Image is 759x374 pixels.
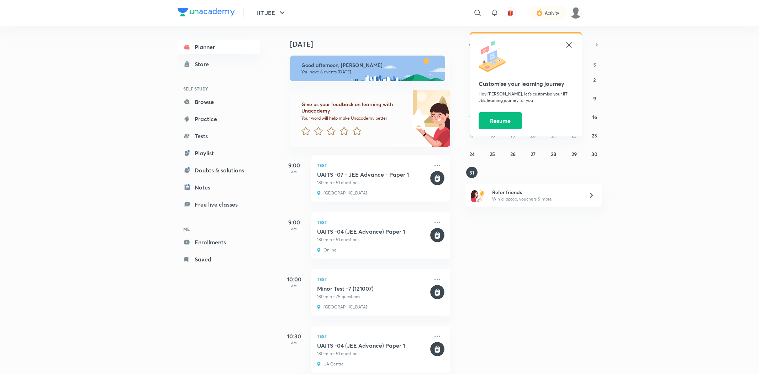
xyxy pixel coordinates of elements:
[530,132,536,139] abbr: August 20, 2025
[592,114,597,120] abbr: August 16, 2025
[469,169,474,176] abbr: August 31, 2025
[551,151,556,157] abbr: August 28, 2025
[507,148,518,160] button: August 26, 2025
[317,332,429,341] p: Test
[323,361,344,367] p: UA Centre
[589,74,600,85] button: August 2, 2025
[290,40,457,48] h4: [DATE]
[178,83,260,95] h6: SELF STUDY
[479,41,511,73] img: icon
[178,112,260,126] a: Practice
[301,69,439,75] p: You have 6 events [DATE]
[317,228,429,235] h5: UAITS -04 (JEE Advance) Paper 1
[280,170,309,174] p: AM
[479,91,573,104] p: Hey [PERSON_NAME], let’s customise your IIT JEE learning journey for you
[571,151,577,157] abbr: August 29, 2025
[280,284,309,288] p: AM
[510,132,515,139] abbr: August 19, 2025
[470,132,474,139] abbr: August 17, 2025
[548,148,559,160] button: August 28, 2025
[323,190,367,196] p: [GEOGRAPHIC_DATA]
[178,235,260,249] a: Enrollments
[510,151,516,157] abbr: August 26, 2025
[301,115,405,121] p: Your word will help make Unacademy better
[280,341,309,345] p: AM
[479,79,573,88] h5: Customise your learning journey
[317,190,321,196] img: venue-location
[527,148,539,160] button: August 27, 2025
[317,275,429,284] p: Test
[317,294,429,300] p: 180 min • 75 questions
[384,90,450,147] img: feedback_image
[178,40,260,54] a: Planner
[178,197,260,212] a: Free live classes
[592,132,597,139] abbr: August 23, 2025
[466,148,478,160] button: August 24, 2025
[469,114,475,120] abbr: August 10, 2025
[469,151,475,157] abbr: August 24, 2025
[317,285,429,292] h5: Minor Test -7 (121007)
[570,7,582,19] img: Dhanashri Khade
[280,218,309,227] h5: 9:00
[178,223,260,235] h6: ME
[593,95,596,102] abbr: August 9, 2025
[536,9,543,17] img: activity
[178,252,260,266] a: Saved
[178,146,260,160] a: Playlist
[551,132,556,139] abbr: August 21, 2025
[487,148,498,160] button: August 25, 2025
[591,151,597,157] abbr: August 30, 2025
[492,188,580,196] h6: Refer friends
[178,8,235,18] a: Company Logo
[323,247,337,253] p: Online
[317,237,429,243] p: 180 min • 51 questions
[317,218,429,227] p: Test
[280,227,309,231] p: AM
[479,112,522,129] button: Resume
[507,10,513,16] img: avatar
[317,171,429,178] h5: UAITS -07 - JEE Advance - Paper 1
[301,101,405,114] h6: Give us your feedback on learning with Unacademy
[280,275,309,284] h5: 10:00
[317,247,321,253] img: venue-location
[466,93,478,104] button: August 3, 2025
[280,161,309,170] h5: 9:00
[505,7,516,19] button: avatar
[178,95,260,109] a: Browse
[492,196,580,202] p: Win a laptop, vouchers & more
[490,132,495,139] abbr: August 18, 2025
[589,148,600,160] button: August 30, 2025
[301,62,439,68] h6: Good afternoon, [PERSON_NAME]
[593,77,596,83] abbr: August 2, 2025
[178,8,235,16] img: Company Logo
[195,60,213,68] div: Store
[571,132,576,139] abbr: August 22, 2025
[317,304,321,310] img: venue-location
[178,180,260,194] a: Notes
[589,111,600,123] button: August 16, 2025
[178,163,260,177] a: Doubts & solutions
[568,148,580,160] button: August 29, 2025
[317,180,429,186] p: 180 min • 51 questions
[290,56,445,81] img: afternoon
[531,151,536,157] abbr: August 27, 2025
[317,342,429,349] h5: UAITS -04 (JEE Advance) Paper 1
[317,161,429,170] p: Test
[589,93,600,104] button: August 9, 2025
[178,57,260,71] a: Store
[178,129,260,143] a: Tests
[466,111,478,123] button: August 10, 2025
[471,188,485,202] img: referral
[593,61,596,68] abbr: Saturday
[466,130,478,141] button: August 17, 2025
[317,350,429,357] p: 180 min • 51 questions
[589,130,600,141] button: August 23, 2025
[466,167,478,178] button: August 31, 2025
[253,6,291,20] button: IIT JEE
[317,361,321,367] img: venue-location
[490,151,495,157] abbr: August 25, 2025
[323,304,367,310] p: [GEOGRAPHIC_DATA]
[280,332,309,341] h5: 10:30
